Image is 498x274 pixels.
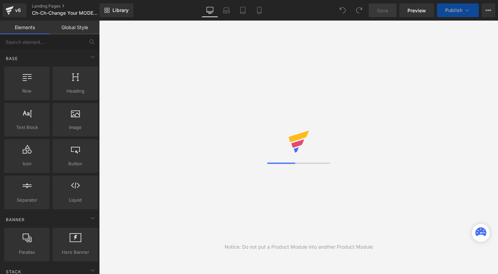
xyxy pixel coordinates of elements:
[5,216,25,223] span: Banner
[55,196,96,204] span: Liquid
[445,8,462,13] span: Publish
[437,3,479,17] button: Publish
[14,6,22,15] div: v6
[32,3,111,9] a: Landing Pages
[112,7,129,13] span: Library
[218,3,235,17] a: Laptop
[99,3,133,17] a: New Library
[55,87,96,95] span: Heading
[6,196,48,204] span: Separator
[225,243,373,251] div: Notice: Do not put a Product Module into another Product Module
[6,160,48,167] span: Icon
[32,10,98,16] span: Ch-Ch-Change Your MODE of Adventure
[407,7,426,14] span: Preview
[399,3,434,17] a: Preview
[235,3,251,17] a: Tablet
[202,3,218,17] a: Desktop
[6,124,48,131] span: Text Block
[3,3,26,17] a: v6
[6,249,48,256] span: Parallax
[352,3,366,17] button: Redo
[5,55,19,62] span: Base
[336,3,349,17] button: Undo
[6,87,48,95] span: Row
[482,3,495,17] button: More
[55,249,96,256] span: Hero Banner
[55,160,96,167] span: Button
[377,7,388,14] span: Save
[251,3,268,17] a: Mobile
[50,21,99,34] a: Global Style
[55,124,96,131] span: Image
